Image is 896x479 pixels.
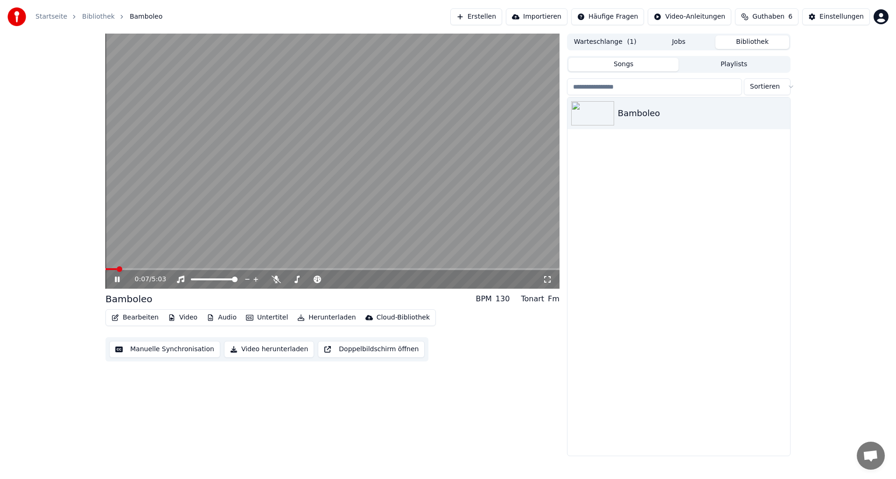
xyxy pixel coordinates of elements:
[819,12,864,21] div: Einstellungen
[750,82,780,91] span: Sortieren
[802,8,870,25] button: Einstellungen
[476,293,491,305] div: BPM
[857,442,885,470] a: Chat öffnen
[35,12,67,21] a: Startseite
[496,293,510,305] div: 130
[164,311,201,324] button: Video
[788,12,792,21] span: 6
[82,12,115,21] a: Bibliothek
[224,341,314,358] button: Video herunterladen
[568,58,679,71] button: Songs
[506,8,567,25] button: Importieren
[35,12,162,21] nav: breadcrumb
[571,8,644,25] button: Häufige Fragen
[735,8,798,25] button: Guthaben6
[7,7,26,26] img: youka
[135,275,149,284] span: 0:07
[152,275,166,284] span: 5:03
[642,35,716,49] button: Jobs
[568,35,642,49] button: Warteschlange
[105,292,153,305] div: Bamboleo
[109,341,220,358] button: Manuelle Synchronisation
[627,37,637,47] span: ( 1 )
[618,107,786,120] div: Bamboleo
[548,293,560,305] div: Fm
[108,311,162,324] button: Bearbeiten
[242,311,292,324] button: Untertitel
[521,293,544,305] div: Tonart
[752,12,784,21] span: Guthaben
[130,12,162,21] span: Bamboleo
[294,311,359,324] button: Herunterladen
[135,275,157,284] div: /
[318,341,425,358] button: Doppelbildschirm öffnen
[648,8,731,25] button: Video-Anleitungen
[679,58,789,71] button: Playlists
[377,313,430,322] div: Cloud-Bibliothek
[715,35,789,49] button: Bibliothek
[450,8,502,25] button: Erstellen
[203,311,240,324] button: Audio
